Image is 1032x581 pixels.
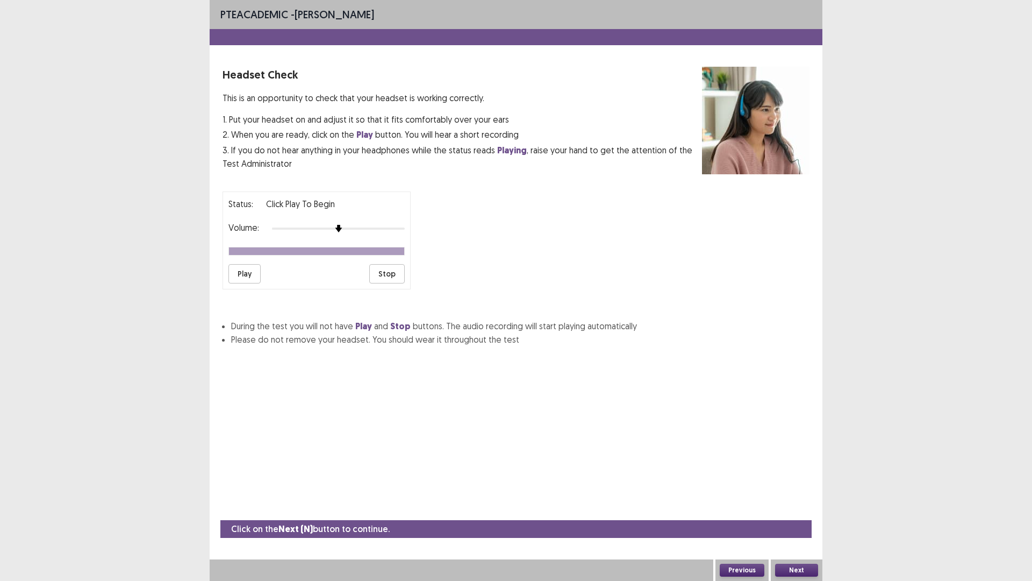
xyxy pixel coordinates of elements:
[223,67,702,83] p: Headset Check
[355,321,372,332] strong: Play
[369,264,405,284] button: Stop
[231,320,809,333] li: During the test you will not have and buttons. The audio recording will start playing automatically
[223,128,702,141] p: 2. When you are ready, click on the button. You will hear a short recording
[228,197,253,210] p: Status:
[231,522,390,536] p: Click on the button to continue.
[220,6,374,23] p: - [PERSON_NAME]
[720,564,764,577] button: Previous
[278,523,313,535] strong: Next (N)
[223,91,702,104] p: This is an opportunity to check that your headset is working correctly.
[702,67,809,174] img: headset test
[775,564,818,577] button: Next
[497,145,527,156] strong: Playing
[390,321,411,332] strong: Stop
[220,8,288,21] span: PTE academic
[223,144,702,170] p: 3. If you do not hear anything in your headphones while the status reads , raise your hand to get...
[228,264,261,284] button: Play
[231,333,809,346] li: Please do not remove your headset. You should wear it throughout the test
[266,197,335,210] p: Click Play to Begin
[335,225,342,232] img: arrow-thumb
[228,221,259,234] p: Volume:
[356,129,373,140] strong: Play
[223,113,702,126] p: 1. Put your headset on and adjust it so that it fits comfortably over your ears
